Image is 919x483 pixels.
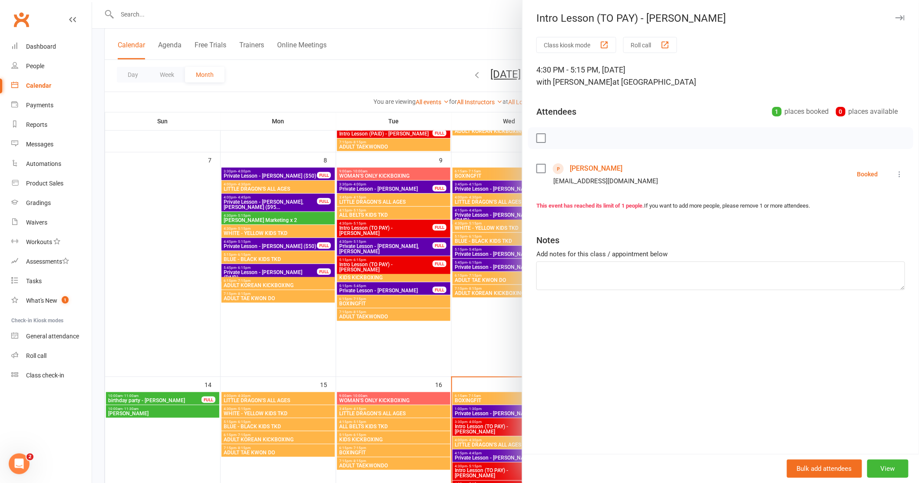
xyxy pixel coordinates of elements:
[11,174,92,193] a: Product Sales
[26,333,79,340] div: General attendance
[62,296,69,304] span: 1
[536,106,576,118] div: Attendees
[522,12,919,24] div: Intro Lesson (TO PAY) - [PERSON_NAME]
[536,234,559,246] div: Notes
[26,102,53,109] div: Payments
[857,171,878,177] div: Booked
[11,252,92,271] a: Assessments
[570,162,622,175] a: [PERSON_NAME]
[11,327,92,346] a: General attendance kiosk mode
[536,37,616,53] button: Class kiosk mode
[26,297,57,304] div: What's New
[11,213,92,232] a: Waivers
[772,106,829,118] div: places booked
[11,56,92,76] a: People
[26,453,33,460] span: 2
[11,366,92,385] a: Class kiosk mode
[11,193,92,213] a: Gradings
[26,180,63,187] div: Product Sales
[553,175,658,187] div: [EMAIL_ADDRESS][DOMAIN_NAME]
[536,64,905,88] div: 4:30 PM - 5:15 PM, [DATE]
[26,160,61,167] div: Automations
[11,76,92,96] a: Calendar
[623,37,677,53] button: Roll call
[836,107,846,116] div: 0
[10,9,32,30] a: Clubworx
[9,453,30,474] iframe: Intercom live chat
[11,232,92,252] a: Workouts
[26,258,69,265] div: Assessments
[536,77,612,86] span: with [PERSON_NAME]
[26,372,64,379] div: Class check-in
[11,346,92,366] a: Roll call
[536,202,644,209] strong: This event has reached its limit of 1 people.
[11,135,92,154] a: Messages
[536,249,905,259] div: Add notes for this class / appointment below
[26,82,51,89] div: Calendar
[26,121,47,128] div: Reports
[787,460,862,478] button: Bulk add attendees
[26,141,53,148] div: Messages
[26,238,52,245] div: Workouts
[26,219,47,226] div: Waivers
[11,115,92,135] a: Reports
[26,278,42,285] div: Tasks
[26,63,44,69] div: People
[612,77,696,86] span: at [GEOGRAPHIC_DATA]
[836,106,898,118] div: places available
[11,291,92,311] a: What's New1
[11,271,92,291] a: Tasks
[11,96,92,115] a: Payments
[11,37,92,56] a: Dashboard
[26,352,46,359] div: Roll call
[26,43,56,50] div: Dashboard
[11,154,92,174] a: Automations
[772,107,782,116] div: 1
[867,460,909,478] button: View
[536,202,905,211] div: If you want to add more people, please remove 1 or more attendees.
[26,199,51,206] div: Gradings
